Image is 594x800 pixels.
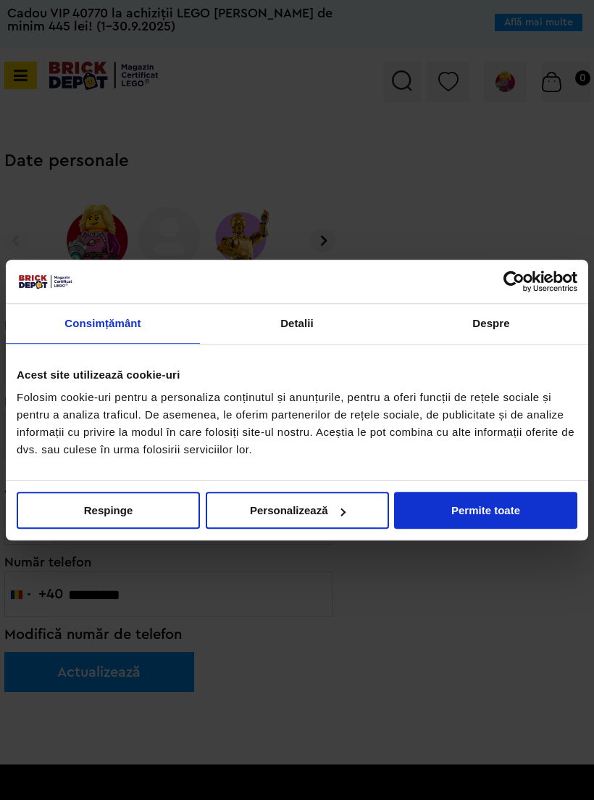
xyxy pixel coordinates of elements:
[394,492,577,529] button: Permite toate
[206,492,389,529] button: Personalizează
[17,389,577,458] div: Folosim cookie-uri pentru a personaliza conținutul și anunțurile, pentru a oferi funcții de rețel...
[17,492,200,529] button: Respinge
[6,304,200,344] a: Consimțământ
[17,366,577,384] div: Acest site utilizează cookie-uri
[451,271,577,292] a: Usercentrics Cookiebot - opens in a new window
[394,304,588,344] a: Despre
[200,304,394,344] a: Detalii
[17,273,73,289] img: siglă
